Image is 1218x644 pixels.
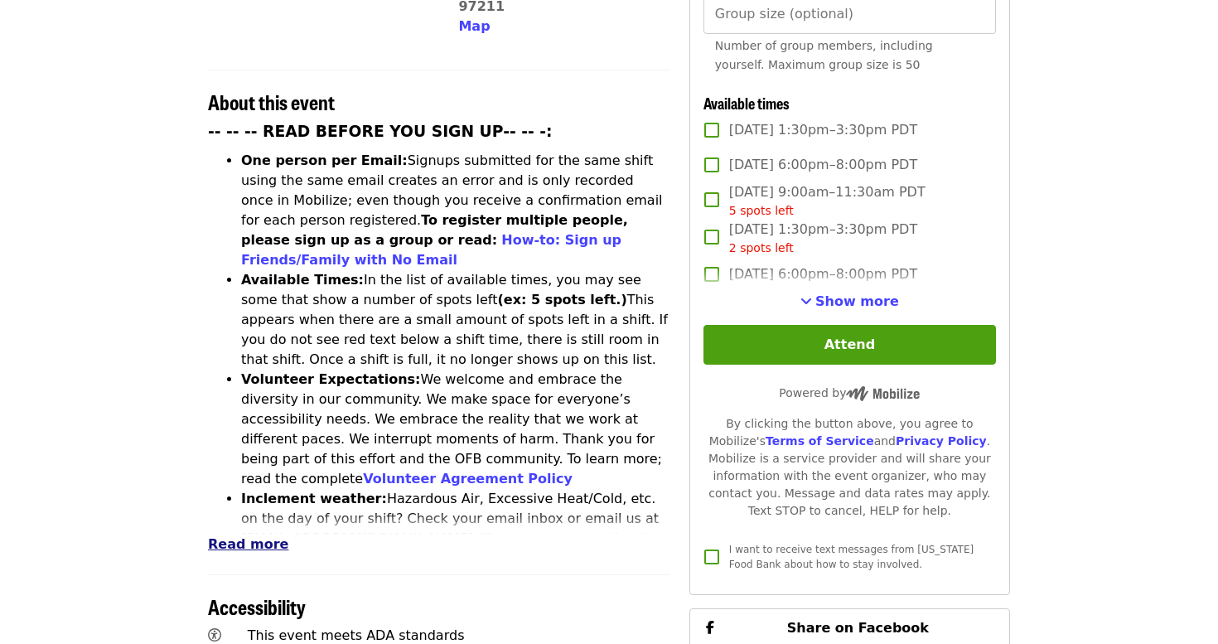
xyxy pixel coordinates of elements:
strong: Volunteer Expectations: [241,371,421,387]
span: Accessibility [208,592,306,621]
li: In the list of available times, you may see some that show a number of spots left This appears wh... [241,270,669,370]
button: Read more [208,535,288,554]
li: Hazardous Air, Excessive Heat/Cold, etc. on the day of your shift? Check your email inbox or emai... [241,489,669,588]
span: [DATE] 1:30pm–3:30pm PDT [729,120,917,140]
span: I want to receive text messages from [US_STATE] Food Bank about how to stay involved. [729,544,974,570]
strong: To register multiple people, please sign up as a group or read: [241,212,628,248]
i: universal-access icon [208,627,221,643]
a: Volunteer Agreement Policy [363,471,573,487]
span: 2 spots left [729,241,794,254]
strong: Available Times: [241,272,364,288]
span: About this event [208,87,335,116]
button: Map [458,17,490,36]
span: Number of group members, including yourself. Maximum group size is 50 [715,39,933,71]
span: Show more [815,293,899,309]
span: [DATE] 9:00am–11:30am PDT [729,182,926,220]
strong: One person per Email: [241,153,408,168]
span: 5 spots left [729,204,794,217]
span: [DATE] 6:00pm–8:00pm PDT [729,155,917,175]
div: By clicking the button above, you agree to Mobilize's and . Mobilize is a service provider and wi... [703,415,996,520]
li: Signups submitted for the same shift using the same email creates an error and is only recorded o... [241,151,669,270]
span: Available times [703,92,790,114]
a: Privacy Policy [896,434,987,448]
li: We welcome and embrace the diversity in our community. We make space for everyone’s accessibility... [241,370,669,489]
span: Powered by [779,386,920,399]
span: Share on Facebook [787,620,929,636]
strong: Inclement weather: [241,491,387,506]
img: Powered by Mobilize [846,386,920,401]
span: Read more [208,536,288,552]
span: This event meets ADA standards [248,627,465,643]
strong: (ex: 5 spots left.) [497,292,626,307]
strong: -- -- -- READ BEFORE YOU SIGN UP-- -- -: [208,123,553,140]
span: Map [458,18,490,34]
span: [DATE] 1:30pm–3:30pm PDT [729,220,917,257]
span: [DATE] 6:00pm–8:00pm PDT [729,264,917,284]
button: Attend [703,325,996,365]
a: How-to: Sign up Friends/Family with No Email [241,232,621,268]
button: See more timeslots [800,292,899,312]
a: Terms of Service [766,434,874,448]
